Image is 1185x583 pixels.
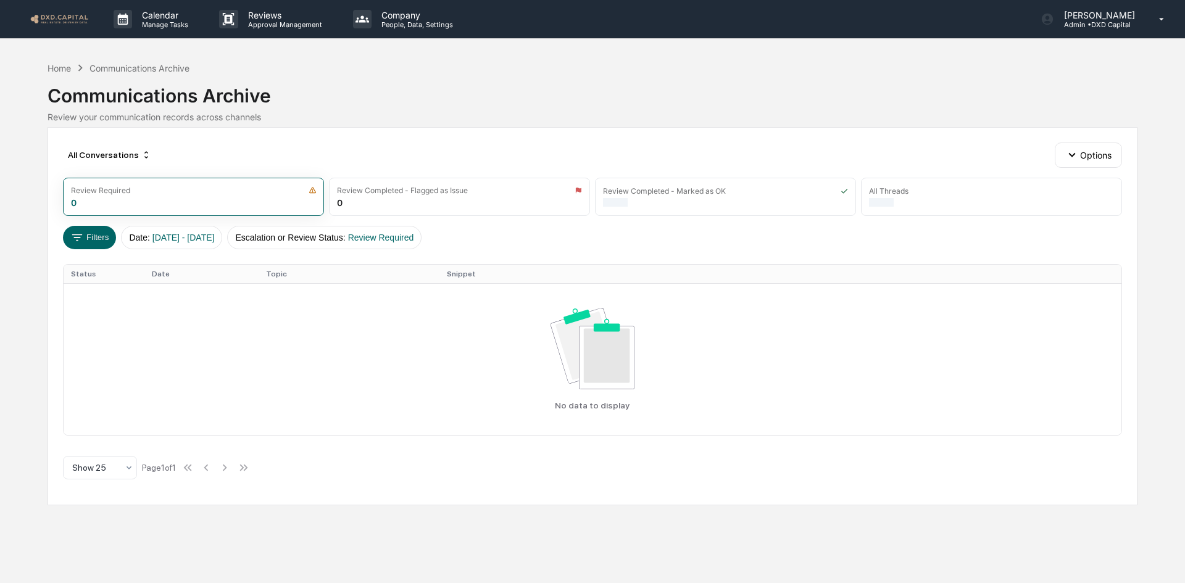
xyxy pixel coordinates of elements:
[30,13,89,25] img: logo
[1054,10,1141,20] p: [PERSON_NAME]
[555,400,630,410] p: No data to display
[309,186,317,194] img: icon
[372,20,459,29] p: People, Data, Settings
[227,226,422,249] button: Escalation or Review Status:Review Required
[1055,143,1122,167] button: Options
[259,265,439,283] th: Topic
[1054,20,1141,29] p: Admin • DXD Capital
[372,10,459,20] p: Company
[238,20,328,29] p: Approval Management
[71,197,77,208] div: 0
[48,63,71,73] div: Home
[142,463,176,473] div: Page 1 of 1
[238,10,328,20] p: Reviews
[603,186,726,196] div: Review Completed - Marked as OK
[144,265,259,283] th: Date
[439,265,1121,283] th: Snippet
[48,75,1137,107] div: Communications Archive
[121,226,222,249] button: Date:[DATE] - [DATE]
[71,186,130,195] div: Review Required
[132,10,194,20] p: Calendar
[63,145,156,165] div: All Conversations
[64,265,144,283] th: Status
[337,186,468,195] div: Review Completed - Flagged as Issue
[48,112,1137,122] div: Review your communication records across channels
[575,186,582,194] img: icon
[63,226,117,249] button: Filters
[152,233,215,242] span: [DATE] - [DATE]
[348,233,414,242] span: Review Required
[841,187,848,195] img: icon
[89,63,189,73] div: Communications Archive
[337,197,343,208] div: 0
[551,308,634,389] img: No data available
[869,186,908,196] div: All Threads
[132,20,194,29] p: Manage Tasks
